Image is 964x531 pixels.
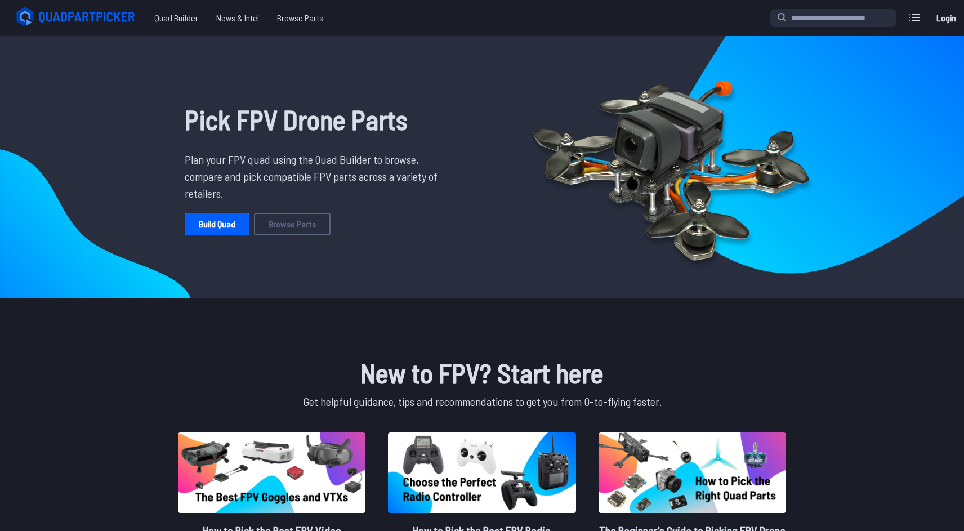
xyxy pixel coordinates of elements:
[388,432,575,513] img: image of post
[176,393,788,410] p: Get helpful guidance, tips and recommendations to get you from 0-to-flying faster.
[509,55,833,280] img: Quadcopter
[185,99,446,140] h1: Pick FPV Drone Parts
[599,432,786,513] img: image of post
[185,213,249,235] a: Build Quad
[178,432,365,513] img: image of post
[145,7,207,29] a: Quad Builder
[268,7,332,29] a: Browse Parts
[176,352,788,393] h1: New to FPV? Start here
[185,151,446,202] p: Plan your FPV quad using the Quad Builder to browse, compare and pick compatible FPV parts across...
[254,213,331,235] a: Browse Parts
[932,7,959,29] a: Login
[207,7,268,29] a: News & Intel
